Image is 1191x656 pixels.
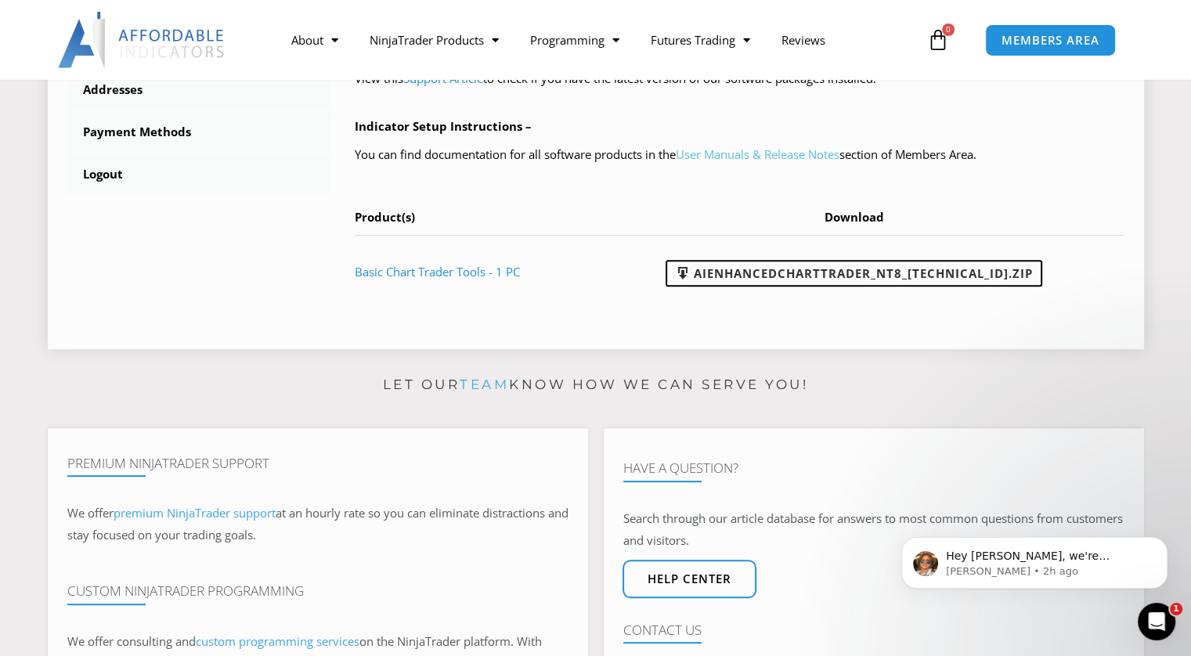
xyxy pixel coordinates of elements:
nav: Menu [276,22,923,58]
a: 0 [904,17,973,63]
p: Search through our article database for answers to most common questions from customers and visit... [623,508,1124,552]
p: You can find documentation for all software products in the section of Members Area. [355,144,1124,166]
a: Help center [623,560,756,598]
span: Help center [648,573,731,585]
span: MEMBERS AREA [1002,34,1099,46]
a: User Manuals & Release Notes [676,146,839,162]
iframe: Intercom notifications message [878,504,1191,614]
span: 1 [1170,603,1182,615]
span: Product(s) [355,209,415,225]
p: Let our know how we can serve you! [48,373,1144,398]
iframe: Intercom live chat [1138,603,1175,640]
a: MEMBERS AREA [985,24,1116,56]
b: Indicator Setup Instructions – [355,118,532,134]
h4: Have A Question? [623,460,1124,476]
a: Reviews [766,22,841,58]
a: custom programming services [196,633,359,649]
a: Futures Trading [635,22,766,58]
span: at an hourly rate so you can eliminate distractions and stay focused on your trading goals. [67,505,568,542]
a: Logout [67,154,332,195]
a: About [276,22,354,58]
h4: Premium NinjaTrader Support [67,456,568,471]
a: Payment Methods [67,112,332,153]
a: team [460,377,509,392]
a: AIEnhancedChartTrader_NT8_[TECHNICAL_ID].zip [666,260,1042,287]
span: 0 [942,23,955,36]
img: LogoAI | Affordable Indicators – NinjaTrader [58,12,226,68]
a: NinjaTrader Products [354,22,514,58]
h4: Custom NinjaTrader Programming [67,583,568,599]
span: We offer consulting and [67,633,359,649]
a: Addresses [67,70,332,110]
a: premium NinjaTrader support [114,505,276,521]
span: We offer [67,505,114,521]
span: Download [825,209,884,225]
a: Basic Chart Trader Tools - 1 PC [355,264,520,279]
a: Programming [514,22,635,58]
h4: Contact Us [623,622,1124,638]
